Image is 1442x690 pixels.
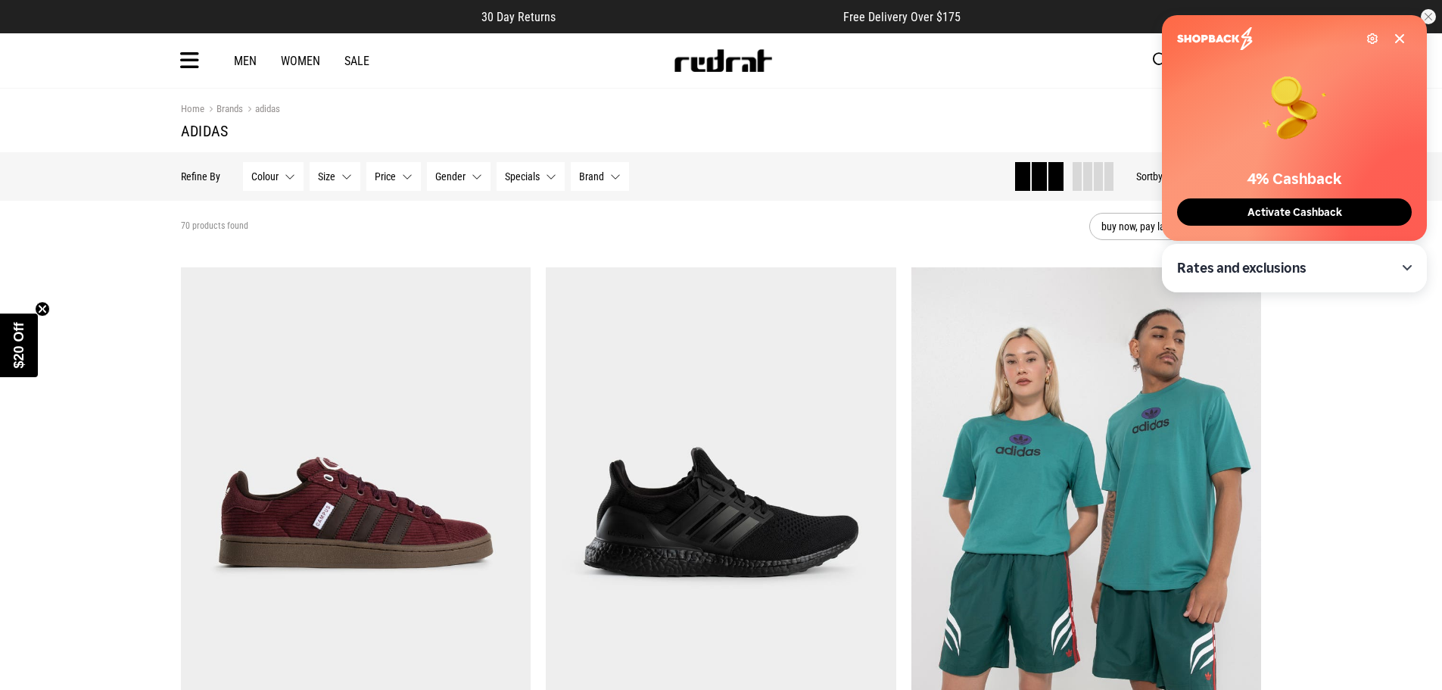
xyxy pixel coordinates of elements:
[181,122,1262,140] h1: adidas
[251,170,279,183] span: Colour
[181,220,248,233] span: 70 products found
[579,170,604,183] span: Brand
[243,162,304,191] button: Colour
[344,54,369,68] a: Sale
[318,170,335,183] span: Size
[1153,170,1163,183] span: by
[375,170,396,183] span: Price
[281,54,320,68] a: Women
[234,54,257,68] a: Men
[181,103,204,114] a: Home
[481,10,556,24] span: 30 Day Returns
[843,10,961,24] span: Free Delivery Over $175
[673,49,773,72] img: Redrat logo
[1101,217,1227,236] span: buy now, pay later option
[204,103,243,117] a: Brands
[497,162,565,191] button: Specials
[571,162,629,191] button: Brand
[35,301,50,317] button: Close teaser
[366,162,421,191] button: Price
[181,170,220,183] p: Refine By
[310,162,360,191] button: Size
[243,103,280,117] a: adidas
[586,9,813,24] iframe: Customer reviews powered by Trustpilot
[1136,167,1163,186] button: Sortby
[11,322,26,368] span: $20 Off
[435,170,466,183] span: Gender
[505,170,540,183] span: Specials
[427,162,491,191] button: Gender
[1089,213,1262,240] button: buy now, pay later option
